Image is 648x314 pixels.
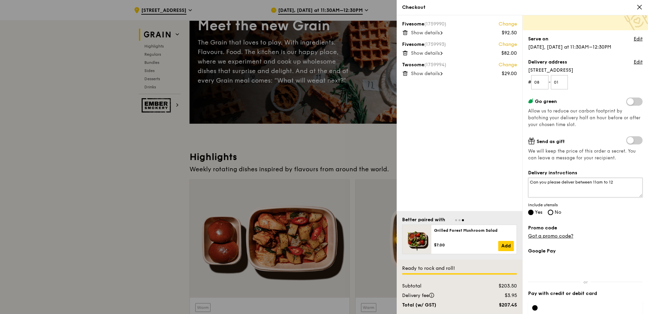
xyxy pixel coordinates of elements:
iframe: Secure card payment input frame [543,305,638,311]
span: (1759993) [424,41,446,47]
img: Meal donation [624,7,648,32]
label: Promo code [528,225,643,231]
a: Edit [634,59,643,66]
span: [STREET_ADDRESS] [528,67,643,74]
span: Include utensils [528,202,643,208]
a: Change [499,62,517,68]
div: Grilled Forest Mushroom Salad [434,228,514,233]
label: Delivery instructions [528,170,643,176]
span: Allow us to reduce our carbon footprint by batching your delivery half an hour before or after yo... [528,108,641,127]
div: Ready to rock and roll! [402,265,517,272]
a: Change [499,21,517,28]
div: $7.00 [434,242,498,248]
div: Subtotal [398,283,480,290]
a: Edit [634,36,643,42]
div: Fivesome [402,21,517,28]
div: $207.45 [480,302,521,309]
span: Show details [411,50,440,56]
a: Got a promo code? [528,233,573,239]
div: Total (w/ GST) [398,302,480,309]
div: $92.50 [502,30,517,36]
a: Change [499,41,517,48]
span: No [555,209,561,215]
span: Show details [411,71,440,76]
span: Go to slide 1 [455,219,457,221]
iframe: Secure payment button frame [528,259,643,274]
span: [DATE], [DATE] at 11:30AM–12:30PM [528,44,611,50]
span: Go to slide 3 [462,219,464,221]
span: Send as gift [537,139,565,144]
div: Better paired with [402,216,445,223]
label: Pay with credit or debit card [528,290,643,297]
div: Fivesome [402,41,517,48]
div: Twosome [402,62,517,68]
form: # - [528,75,643,89]
div: $29.00 [502,70,517,77]
input: Yes [528,210,534,215]
input: No [548,210,553,215]
span: (1759990) [424,21,446,27]
span: Yes [535,209,542,215]
div: $3.95 [480,292,521,299]
a: Add [498,241,514,251]
label: Google Pay [528,248,643,255]
span: Show details [411,30,440,36]
label: Serve on [528,36,548,42]
div: Checkout [402,4,643,11]
span: (1759994) [424,62,446,68]
span: We will keep the price of this order a secret. You can leave a message for your recipient. [528,148,643,161]
label: Delivery address [528,59,567,66]
span: Go green [535,99,557,104]
div: $203.50 [480,283,521,290]
input: Floor [531,75,548,89]
div: $82.00 [501,50,517,57]
input: Unit [551,75,568,89]
div: Delivery fee [398,292,480,299]
span: Go to slide 2 [458,219,461,221]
